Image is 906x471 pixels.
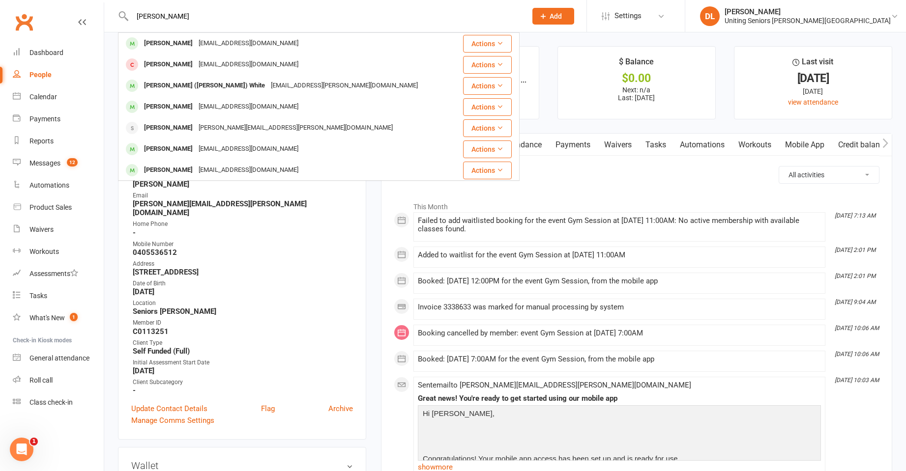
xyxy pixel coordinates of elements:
a: What's New1 [13,307,104,329]
div: [EMAIL_ADDRESS][DOMAIN_NAME] [196,163,301,177]
a: Automations [13,174,104,196]
div: [EMAIL_ADDRESS][DOMAIN_NAME] [196,36,301,51]
a: Payments [549,134,597,156]
div: $ Balance [619,55,654,73]
div: [EMAIL_ADDRESS][DOMAIN_NAME] [196,57,301,72]
button: Actions [463,140,512,158]
div: [PERSON_NAME] [141,57,196,72]
span: Settings [614,5,642,27]
button: Actions [463,35,512,53]
a: Mobile App [778,134,831,156]
div: Added to waitlist for the event Gym Session at [DATE] 11:00AM [418,251,821,259]
button: Add [532,8,574,25]
div: [PERSON_NAME] [141,121,196,135]
div: Member ID [133,318,353,328]
div: [PERSON_NAME] [725,7,891,16]
a: Waivers [597,134,639,156]
div: Great news! You're ready to get started using our mobile app [418,394,821,403]
div: $0.00 [567,73,706,83]
div: Calendar [29,93,57,101]
i: [DATE] 2:01 PM [835,273,876,279]
iframe: Intercom live chat [10,438,33,461]
div: [PERSON_NAME] [141,163,196,177]
strong: [DATE] [133,287,353,296]
a: Class kiosk mode [13,391,104,414]
span: Add [550,12,562,20]
div: Dashboard [29,49,63,56]
div: [PERSON_NAME] [141,36,196,51]
div: Email [133,191,353,200]
div: General attendance [29,354,89,362]
span: Sent email to [PERSON_NAME][EMAIL_ADDRESS][PERSON_NAME][DOMAIN_NAME] [418,381,691,389]
div: Payments [29,115,60,123]
input: Search... [129,9,520,23]
i: [DATE] 10:06 AM [835,325,879,332]
a: Dashboard [13,42,104,64]
p: Congratulations! Your mobile app access has been set up and is ready for use. [420,453,818,467]
a: Attendance [496,134,549,156]
div: Client Type [133,338,353,348]
button: Actions [463,56,512,74]
a: Flag [261,403,275,415]
div: Location [133,299,353,308]
div: Last visit [792,55,833,73]
span: 1 [70,313,78,321]
a: Tasks [13,285,104,307]
a: Credit balance [831,134,895,156]
div: [PERSON_NAME] ([PERSON_NAME]) White [141,79,268,93]
span: 12 [67,158,78,166]
span: 1 [30,438,38,445]
strong: Seniors [PERSON_NAME] [133,307,353,316]
strong: Self Funded (Full) [133,347,353,356]
div: Class check-in [29,398,73,406]
i: [DATE] 10:03 AM [835,377,879,384]
a: People [13,64,104,86]
a: Waivers [13,219,104,241]
a: Manage Comms Settings [131,415,214,426]
div: Automations [29,181,69,189]
div: [EMAIL_ADDRESS][DOMAIN_NAME] [196,100,301,114]
div: Date of Birth [133,279,353,288]
div: DL [700,6,720,26]
a: Assessments [13,263,104,285]
strong: [STREET_ADDRESS] [133,268,353,277]
button: Actions [463,98,512,116]
div: Initial Assessment Start Date [133,358,353,367]
i: [DATE] 2:01 PM [835,247,876,253]
strong: 0405536512 [133,248,353,257]
div: Booking cancelled by member: event Gym Session at [DATE] 7:00AM [418,329,821,337]
div: [EMAIL_ADDRESS][PERSON_NAME][DOMAIN_NAME] [268,79,421,93]
strong: - [133,386,353,395]
div: Invoice 3338633 was marked for manual processing by system [418,303,821,311]
strong: [DATE] [133,366,353,375]
a: General attendance kiosk mode [13,347,104,369]
div: Workouts [29,248,59,255]
strong: [PERSON_NAME][EMAIL_ADDRESS][PERSON_NAME][DOMAIN_NAME] [133,199,353,217]
h3: Activity [394,166,879,181]
i: [DATE] 9:04 AM [835,299,876,305]
a: Payments [13,108,104,130]
a: view attendance [788,98,838,106]
strong: - [133,228,353,237]
a: Calendar [13,86,104,108]
div: Assessments [29,270,78,277]
i: [DATE] 7:13 AM [835,212,876,219]
i: [DATE] 10:06 AM [835,351,879,358]
a: Tasks [639,134,673,156]
h3: Wallet [131,460,353,471]
div: Roll call [29,376,53,384]
p: Next: n/a Last: [DATE] [567,86,706,102]
a: Messages 12 [13,152,104,174]
div: [EMAIL_ADDRESS][DOMAIN_NAME] [196,142,301,156]
div: Reports [29,137,54,145]
div: [PERSON_NAME] [141,100,196,114]
div: [DATE] [743,86,883,97]
div: Address [133,259,353,269]
button: Actions [463,162,512,179]
div: [DATE] [743,73,883,83]
strong: [PERSON_NAME] [133,180,353,189]
li: This Month [394,196,879,212]
div: Booked: [DATE] 12:00PM for the event Gym Session, from the mobile app [418,277,821,285]
div: Tasks [29,292,47,300]
p: Hi [PERSON_NAME], [420,408,818,422]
